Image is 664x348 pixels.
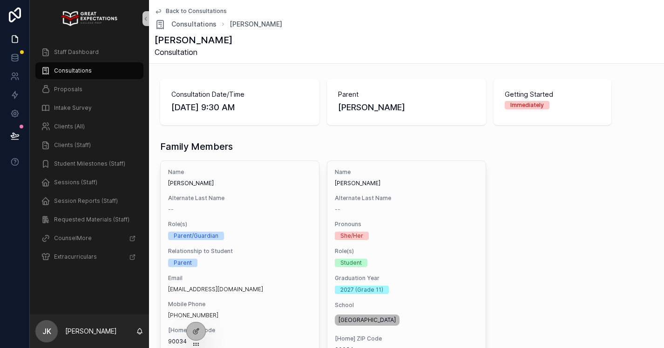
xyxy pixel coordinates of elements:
span: [PERSON_NAME] [335,180,478,187]
div: She/Her [340,232,363,240]
div: Immediately [510,101,544,109]
a: Consultations [35,62,143,79]
span: Alternate Last Name [168,194,312,202]
span: Clients (Staff) [54,141,91,149]
span: Relationship to Student [168,248,312,255]
a: [PHONE_NUMBER] [168,312,218,319]
span: Mobile Phone [168,301,312,308]
p: [PERSON_NAME] [65,327,117,336]
a: [EMAIL_ADDRESS][DOMAIN_NAME] [168,286,263,293]
a: Extracurriculars [35,248,143,265]
span: Extracurriculars [54,253,97,261]
span: Role(s) [168,221,312,228]
span: Graduation Year [335,274,478,282]
span: Getting Started [505,90,600,99]
span: Alternate Last Name [335,194,478,202]
span: [DATE] 9:30 AM [171,101,308,114]
span: Role(s) [335,248,478,255]
span: Parent [338,90,475,99]
span: Intake Survey [54,104,92,112]
span: Sessions (Staff) [54,179,97,186]
span: Consultations [171,20,217,29]
h1: Family Members [160,140,233,153]
span: Back to Consultations [166,7,227,15]
span: Name [335,168,478,176]
span: [GEOGRAPHIC_DATA] [339,316,396,324]
a: Consultations [155,19,217,30]
span: Proposals [54,86,82,93]
span: Pronouns [335,221,478,228]
h1: [PERSON_NAME] [155,33,232,47]
a: Intake Survey [35,100,143,116]
a: Session Reports (Staff) [35,193,143,209]
a: Back to Consultations [155,7,227,15]
span: JK [42,326,51,337]
a: Proposals [35,81,143,98]
span: [Home] ZIP Code [168,327,312,334]
a: Clients (All) [35,118,143,135]
span: -- [168,206,174,213]
a: Requested Materials (Staff) [35,211,143,228]
a: Clients (Staff) [35,137,143,154]
span: Consultation Date/Time [171,90,308,99]
span: Email [168,274,312,282]
span: Name [168,168,312,176]
div: Parent [174,259,192,267]
a: CounselMore [35,230,143,247]
span: -- [335,206,340,213]
span: CounselMore [54,234,92,242]
span: Consultation [155,47,232,58]
a: Student Milestones (Staff) [35,155,143,172]
span: Session Reports (Staff) [54,197,118,205]
a: Sessions (Staff) [35,174,143,191]
span: 90034 [168,338,312,345]
span: [Home] ZIP Code [335,335,478,342]
a: Staff Dashboard [35,44,143,60]
span: [PERSON_NAME] [168,180,312,187]
div: scrollable content [30,37,149,277]
div: 2027 (Grade 11) [340,286,383,294]
span: [PERSON_NAME] [338,101,475,114]
span: School [335,301,478,309]
span: Requested Materials (Staff) [54,216,129,223]
span: Staff Dashboard [54,48,99,56]
span: Consultations [54,67,92,74]
img: App logo [61,11,117,26]
span: Clients (All) [54,123,85,130]
div: Student [340,259,362,267]
span: Student Milestones (Staff) [54,160,125,167]
a: [PERSON_NAME] [230,20,282,29]
div: Parent/Guardian [174,232,218,240]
